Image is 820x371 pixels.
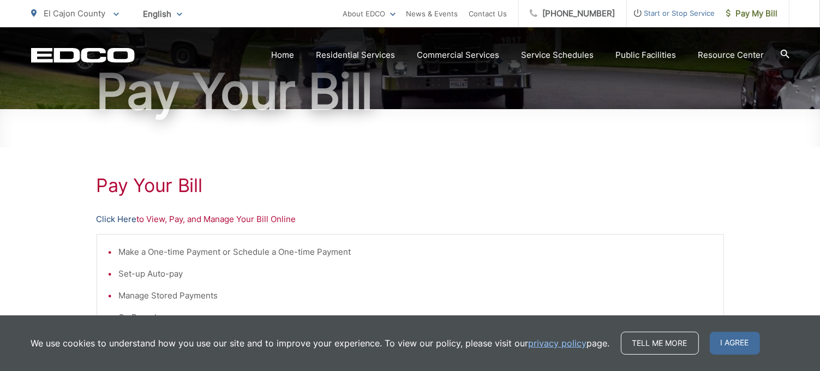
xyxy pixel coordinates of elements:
[119,246,713,259] li: Make a One-time Payment or Schedule a One-time Payment
[31,337,610,350] p: We use cookies to understand how you use our site and to improve your experience. To view our pol...
[97,213,137,226] a: Click Here
[417,49,500,62] a: Commercial Services
[616,49,677,62] a: Public Facilities
[522,49,594,62] a: Service Schedules
[406,7,458,20] a: News & Events
[97,213,724,226] p: to View, Pay, and Manage Your Bill Online
[710,332,760,355] span: I agree
[119,311,713,324] li: Go Paperless
[726,7,778,20] span: Pay My Bill
[316,49,396,62] a: Residential Services
[135,4,190,23] span: English
[119,267,713,280] li: Set-up Auto-pay
[621,332,699,355] a: Tell me more
[698,49,764,62] a: Resource Center
[343,7,396,20] a: About EDCO
[31,64,789,119] h1: Pay Your Bill
[31,47,135,63] a: EDCD logo. Return to the homepage.
[529,337,587,350] a: privacy policy
[469,7,507,20] a: Contact Us
[97,175,724,196] h1: Pay Your Bill
[44,8,106,19] span: El Cajon County
[119,289,713,302] li: Manage Stored Payments
[272,49,295,62] a: Home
